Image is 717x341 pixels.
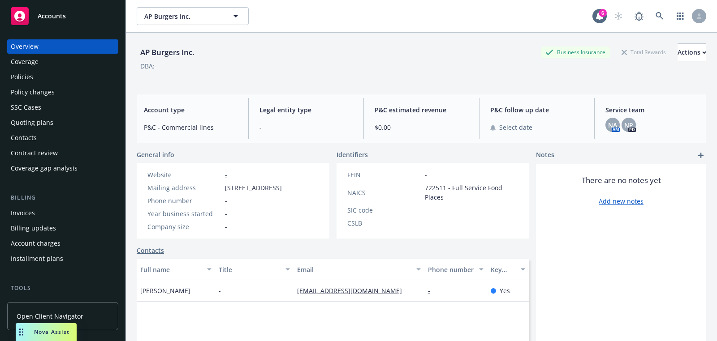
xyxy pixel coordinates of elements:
a: Start snowing [609,7,627,25]
a: Report a Bug [630,7,648,25]
div: Policy changes [11,85,55,99]
span: P&C estimated revenue [375,105,468,115]
span: There are no notes yet [582,175,661,186]
span: [STREET_ADDRESS] [225,183,282,192]
a: [EMAIL_ADDRESS][DOMAIN_NAME] [297,286,409,295]
a: Coverage gap analysis [7,161,118,175]
a: Policy changes [7,85,118,99]
div: Year business started [147,209,221,218]
div: Phone number [428,265,474,274]
a: - [225,170,227,179]
span: Yes [500,286,510,295]
span: Select date [499,123,532,132]
a: Coverage [7,55,118,69]
span: Nova Assist [34,328,69,336]
div: Installment plans [11,251,63,266]
span: $0.00 [375,123,468,132]
div: Quoting plans [11,115,53,130]
a: Contacts [7,131,118,145]
div: SIC code [347,205,421,215]
button: Actions [678,43,706,61]
a: Overview [7,39,118,54]
span: - [425,218,427,228]
a: Quoting plans [7,115,118,130]
span: [PERSON_NAME] [140,286,190,295]
div: Website [147,170,221,179]
a: Switch app [671,7,689,25]
span: Legal entity type [259,105,353,115]
a: Add new notes [599,196,644,206]
div: Coverage gap analysis [11,161,78,175]
a: Accounts [7,4,118,29]
a: Invoices [7,206,118,220]
div: NAICS [347,188,421,197]
div: AP Burgers Inc. [137,47,198,58]
span: General info [137,150,174,159]
button: Full name [137,259,215,280]
span: - [225,209,227,218]
button: Phone number [424,259,487,280]
div: Phone number [147,196,221,205]
div: Title [219,265,280,274]
div: Coverage [11,55,39,69]
span: Account type [144,105,238,115]
span: 722511 - Full Service Food Places [425,183,518,202]
span: P&C follow up date [490,105,584,115]
button: AP Burgers Inc. [137,7,249,25]
span: Open Client Navigator [17,311,83,321]
div: Key contact [491,265,515,274]
a: SSC Cases [7,100,118,115]
div: Total Rewards [617,47,670,58]
div: Business Insurance [541,47,610,58]
div: Full name [140,265,202,274]
div: Contacts [11,131,37,145]
div: DBA: - [140,61,157,71]
div: Overview [11,39,39,54]
div: Company size [147,222,221,231]
div: Policies [11,70,33,84]
div: Tools [7,284,118,293]
a: Account charges [7,236,118,251]
span: P&C - Commercial lines [144,123,238,132]
span: NA [608,120,617,130]
span: Service team [605,105,699,115]
div: Invoices [11,206,35,220]
div: Drag to move [16,323,27,341]
span: - [219,286,221,295]
span: - [425,205,427,215]
span: Notes [536,150,554,161]
span: - [425,170,427,179]
div: Account charges [11,236,60,251]
a: - [428,286,437,295]
span: Accounts [38,13,66,20]
div: Billing updates [11,221,56,235]
div: CSLB [347,218,421,228]
a: Policies [7,70,118,84]
span: Identifiers [337,150,368,159]
div: Mailing address [147,183,221,192]
span: NP [624,120,633,130]
div: FEIN [347,170,421,179]
div: Contract review [11,146,58,160]
div: SSC Cases [11,100,41,115]
a: Contacts [137,246,164,255]
span: - [225,196,227,205]
a: Billing updates [7,221,118,235]
span: - [259,123,353,132]
button: Title [215,259,294,280]
a: Contract review [7,146,118,160]
span: - [225,222,227,231]
div: Billing [7,193,118,202]
a: Installment plans [7,251,118,266]
div: 6 [599,9,607,17]
span: AP Burgers Inc. [144,12,222,21]
button: Email [294,259,424,280]
button: Key contact [487,259,529,280]
div: Email [297,265,411,274]
a: Search [651,7,669,25]
a: add [695,150,706,161]
div: Actions [678,44,706,61]
button: Nova Assist [16,323,77,341]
